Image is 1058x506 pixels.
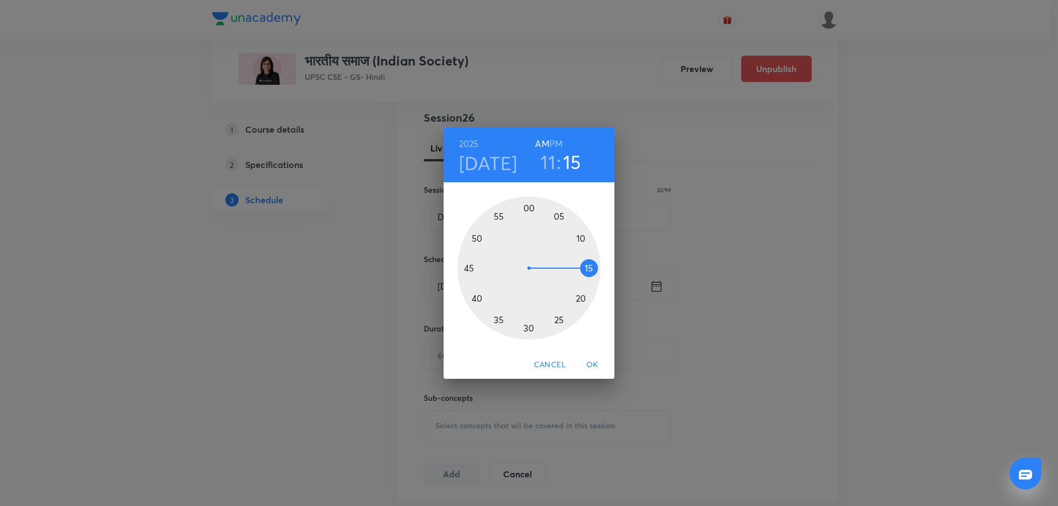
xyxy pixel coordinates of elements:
[534,358,566,372] span: Cancel
[563,150,581,173] button: 15
[579,358,606,372] span: OK
[541,150,555,173] button: 11
[459,136,479,151] button: 2025
[549,136,563,151] button: PM
[557,150,561,173] h3: :
[530,355,570,375] button: Cancel
[535,136,549,151] button: AM
[575,355,610,375] button: OK
[459,151,517,175] button: [DATE]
